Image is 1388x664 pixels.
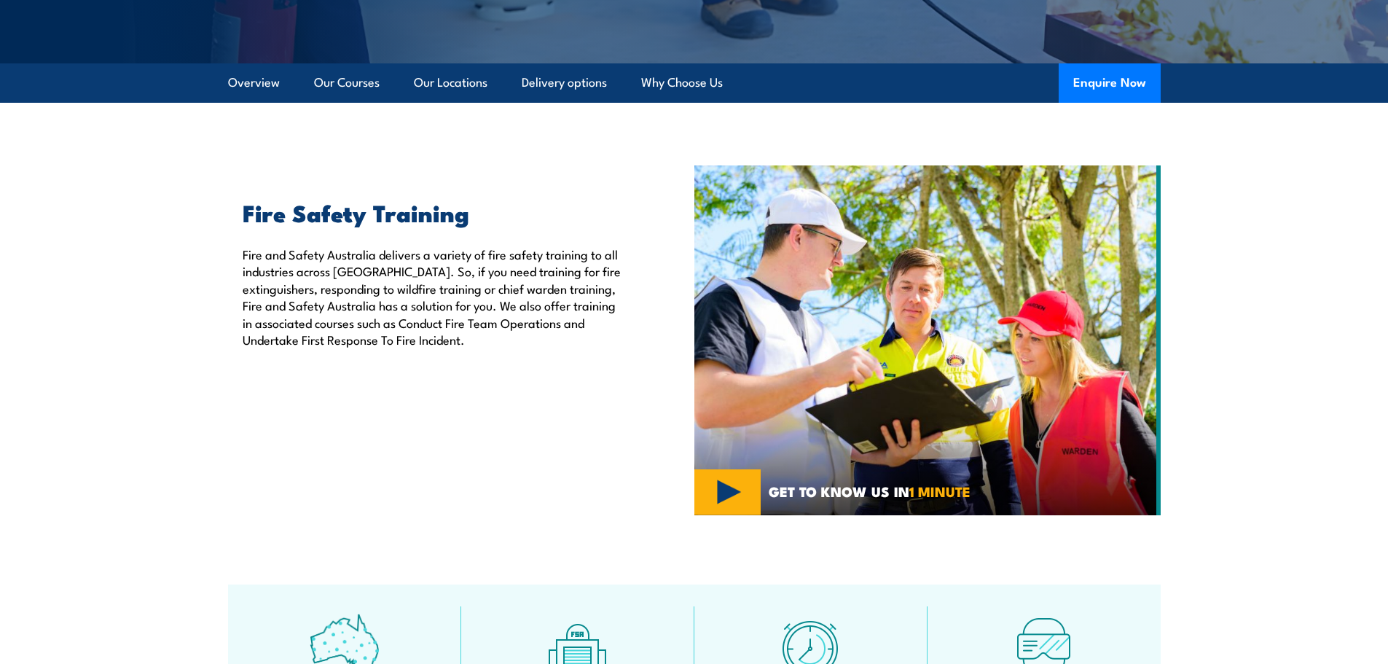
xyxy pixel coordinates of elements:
a: Our Locations [414,63,487,102]
button: Enquire Now [1059,63,1161,103]
strong: 1 MINUTE [909,480,971,501]
img: Fire Safety Training Courses [694,165,1161,515]
a: Why Choose Us [641,63,723,102]
h2: Fire Safety Training [243,202,627,222]
a: Our Courses [314,63,380,102]
a: Overview [228,63,280,102]
a: Delivery options [522,63,607,102]
span: GET TO KNOW US IN [769,485,971,498]
p: Fire and Safety Australia delivers a variety of fire safety training to all industries across [GE... [243,246,627,348]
